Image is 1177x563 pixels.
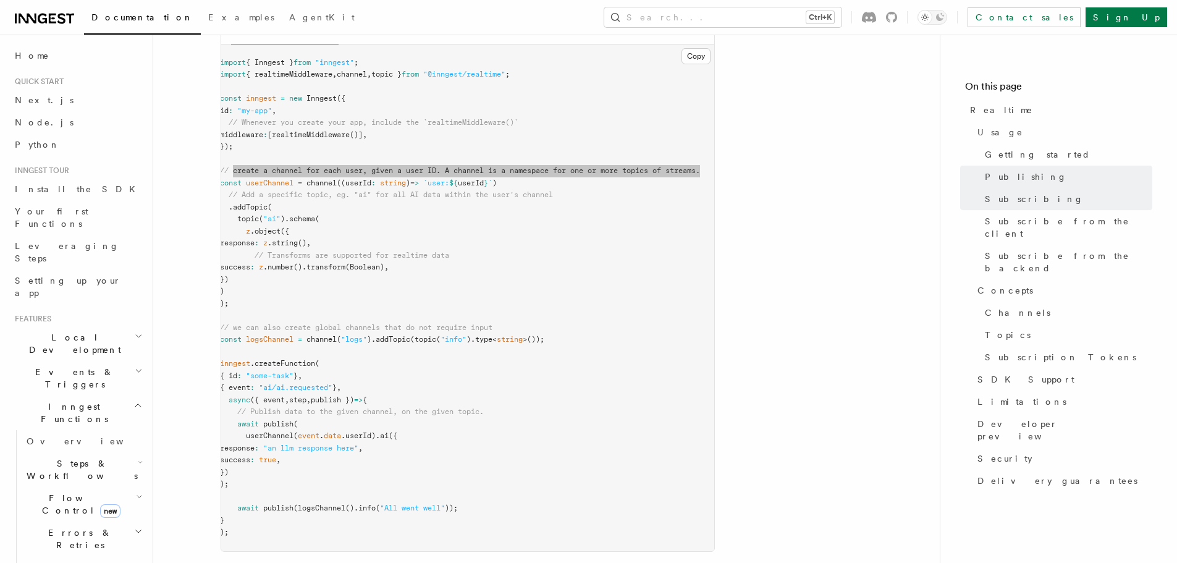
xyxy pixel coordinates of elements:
[10,235,145,269] a: Leveraging Steps
[505,70,510,78] span: ;
[341,431,376,440] span: .userId)
[263,214,281,223] span: "ai"
[229,396,250,404] span: async
[220,166,700,175] span: // create a channel for each user, given a user ID. A channel is a namespace for one or more topi...
[471,335,492,344] span: .type
[263,130,268,139] span: :
[980,143,1152,166] a: Getting started
[332,383,337,392] span: }
[285,396,289,404] span: ,
[272,106,276,115] span: ,
[436,335,441,344] span: (
[985,351,1136,363] span: Subscription Tokens
[229,190,553,199] span: // Add a specific topic, eg. "ai" for all AI data within the user's channel
[985,307,1050,319] span: Channels
[441,335,466,344] span: "info"
[980,245,1152,279] a: Subscribe from the backend
[345,504,354,512] span: ()
[263,444,358,452] span: "an llm response here"
[282,4,362,33] a: AgentKit
[22,487,145,522] button: Flow Controlnew
[968,7,1081,27] a: Contact sales
[972,391,1152,413] a: Limitations
[10,326,145,361] button: Local Development
[91,12,193,22] span: Documentation
[345,263,384,271] span: (Boolean)
[268,203,272,211] span: (
[220,287,224,295] span: )
[423,70,505,78] span: "@inngest/realtime"
[315,214,319,223] span: (
[376,431,389,440] span: .ai
[289,396,306,404] span: step
[985,329,1031,341] span: Topics
[27,436,154,446] span: Overview
[354,58,358,67] span: ;
[15,276,121,298] span: Setting up your app
[220,106,229,115] span: id
[100,504,120,518] span: new
[10,396,145,430] button: Inngest Functions
[389,431,397,440] span: ({
[449,179,458,187] span: ${
[972,447,1152,470] a: Security
[681,48,711,64] button: Copy
[250,263,255,271] span: :
[250,455,255,464] span: :
[263,504,293,512] span: publish
[341,335,367,344] span: "logs"
[980,302,1152,324] a: Channels
[306,94,337,103] span: Inngest
[306,239,311,247] span: ,
[255,251,449,260] span: // Transforms are supported for realtime data
[255,444,259,452] span: :
[10,314,51,324] span: Features
[458,179,484,187] span: userId
[293,431,298,440] span: (
[15,241,119,263] span: Leveraging Steps
[1086,7,1167,27] a: Sign Up
[10,89,145,111] a: Next.js
[980,166,1152,188] a: Publishing
[10,133,145,156] a: Python
[311,396,354,404] span: publish })
[259,455,276,464] span: true
[281,227,289,235] span: ({
[229,203,268,211] span: .addTopic
[15,206,88,229] span: Your first Functions
[237,420,259,428] span: await
[201,4,282,33] a: Examples
[237,106,272,115] span: "my-app"
[220,179,242,187] span: const
[259,383,332,392] span: "ai/ai.requested"
[466,335,471,344] span: )
[337,383,341,392] span: ,
[985,215,1152,240] span: Subscribe from the client
[985,250,1152,274] span: Subscribe from the backend
[306,179,337,187] span: channel
[965,99,1152,121] a: Realtime
[980,188,1152,210] a: Subscribing
[972,121,1152,143] a: Usage
[285,214,315,223] span: .schema
[371,179,376,187] span: :
[22,430,145,452] a: Overview
[10,400,133,425] span: Inngest Functions
[220,335,242,344] span: const
[246,70,332,78] span: { realtimeMiddleware
[263,420,293,428] span: publish
[220,323,492,332] span: // we can also create global channels that do not require input
[406,179,410,187] span: )
[970,104,1033,116] span: Realtime
[293,371,298,380] span: }
[220,142,233,151] span: });
[246,371,293,380] span: "some-task"
[15,117,74,127] span: Node.js
[972,368,1152,391] a: SDK Support
[10,269,145,304] a: Setting up your app
[220,528,229,536] span: );
[15,184,143,194] span: Install the SDK
[220,516,224,525] span: }
[315,58,354,67] span: "inngest"
[410,335,415,344] span: (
